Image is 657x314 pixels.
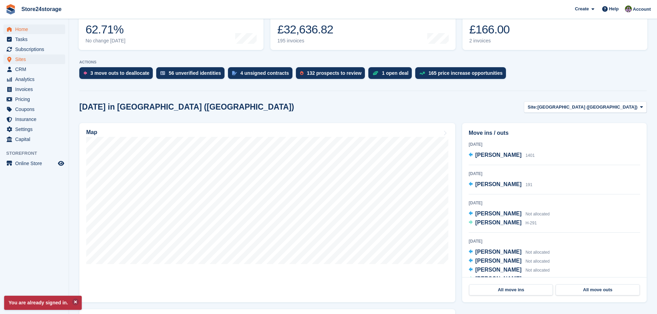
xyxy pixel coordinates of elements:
a: Month-to-date sales £32,636.82 195 invoices [270,6,455,50]
a: [PERSON_NAME] Not allocated [469,248,550,257]
a: menu [3,94,65,104]
a: Occupancy 62.71% No change [DATE] [79,6,263,50]
span: Settings [15,124,57,134]
span: [PERSON_NAME] [475,152,521,158]
img: verify_identity-adf6edd0f0f0b5bbfe63781bf79b02c33cf7c696d77639b501bdc392416b5a36.svg [160,71,165,75]
div: 1 open deal [382,70,408,76]
span: Help [609,6,619,12]
div: 195 invoices [277,38,333,44]
span: 1401 [526,153,535,158]
h2: Map [86,129,97,135]
img: move_outs_to_deallocate_icon-f764333ba52eb49d3ac5e1228854f67142a1ed5810a6f6cc68b1a99e826820c5.svg [83,71,87,75]
div: 62.71% [86,22,126,37]
span: H-291 [526,221,537,225]
span: Not allocated [526,250,550,255]
div: [DATE] [469,238,640,244]
a: menu [3,134,65,144]
div: No change [DATE] [86,38,126,44]
span: Invoices [15,84,57,94]
a: menu [3,114,65,124]
div: 3 move outs to deallocate [90,70,149,76]
span: Coupons [15,104,57,114]
a: 3 move outs to deallocate [79,67,156,82]
span: [PERSON_NAME] [475,267,521,273]
p: You are already signed in. [4,296,82,310]
span: Storefront [6,150,69,157]
a: [PERSON_NAME] 138 [469,275,532,284]
a: menu [3,159,65,168]
a: menu [3,74,65,84]
div: £32,636.82 [277,22,333,37]
span: [PERSON_NAME] [475,276,521,282]
span: 138 [526,277,532,282]
a: All move outs [556,284,639,295]
div: [DATE] [469,141,640,148]
a: [PERSON_NAME] Not allocated [469,266,550,275]
a: Awaiting payment £166.00 2 invoices [462,6,647,50]
span: [GEOGRAPHIC_DATA] ([GEOGRAPHIC_DATA]) [537,104,637,111]
a: [PERSON_NAME] Not allocated [469,210,550,219]
a: 165 price increase opportunities [415,67,509,82]
span: [PERSON_NAME] [475,220,521,225]
a: menu [3,54,65,64]
img: deal-1b604bf984904fb50ccaf53a9ad4b4a5d6e5aea283cecdc64d6e3604feb123c2.svg [372,71,378,75]
a: menu [3,84,65,94]
a: menu [3,44,65,54]
img: price_increase_opportunities-93ffe204e8149a01c8c9dc8f82e8f89637d9d84a8eef4429ea346261dce0b2c0.svg [419,72,425,75]
a: All move ins [469,284,553,295]
a: [PERSON_NAME] 191 [469,180,532,189]
div: 4 unsigned contracts [240,70,289,76]
span: Home [15,24,57,34]
a: [PERSON_NAME] 1401 [469,151,535,160]
div: 165 price increase opportunities [428,70,502,76]
p: ACTIONS [79,60,647,64]
span: Create [575,6,589,12]
div: 2 invoices [469,38,517,44]
a: 56 unverified identities [156,67,228,82]
a: Map [79,123,455,302]
button: Site: [GEOGRAPHIC_DATA] ([GEOGRAPHIC_DATA]) [524,101,647,113]
span: Analytics [15,74,57,84]
div: [DATE] [469,171,640,177]
span: Not allocated [526,259,550,264]
a: 132 prospects to review [296,67,369,82]
a: [PERSON_NAME] H-291 [469,219,537,227]
img: stora-icon-8386f47178a22dfd0bd8f6a31ec36ba5ce8667c1dd55bd0f319d3a0aa187defe.svg [6,4,16,14]
h2: Move ins / outs [469,129,640,137]
span: Tasks [15,34,57,44]
a: menu [3,104,65,114]
span: [PERSON_NAME] [475,258,521,264]
div: [DATE] [469,200,640,206]
span: [PERSON_NAME] [475,249,521,255]
a: menu [3,24,65,34]
a: 1 open deal [368,67,415,82]
span: Capital [15,134,57,144]
div: 132 prospects to review [307,70,362,76]
img: contract_signature_icon-13c848040528278c33f63329250d36e43548de30e8caae1d1a13099fd9432cc5.svg [232,71,237,75]
span: Online Store [15,159,57,168]
a: menu [3,64,65,74]
a: Store24storage [19,3,64,15]
span: Site: [528,104,537,111]
div: 56 unverified identities [169,70,221,76]
span: Not allocated [526,268,550,273]
span: Not allocated [526,212,550,216]
h2: [DATE] in [GEOGRAPHIC_DATA] ([GEOGRAPHIC_DATA]) [79,102,294,112]
span: Insurance [15,114,57,124]
div: £166.00 [469,22,517,37]
a: 4 unsigned contracts [228,67,296,82]
span: 191 [526,182,532,187]
a: menu [3,34,65,44]
span: CRM [15,64,57,74]
span: Subscriptions [15,44,57,54]
span: Account [633,6,651,13]
span: [PERSON_NAME] [475,181,521,187]
span: Pricing [15,94,57,104]
span: [PERSON_NAME] [475,211,521,216]
a: Preview store [57,159,65,168]
a: [PERSON_NAME] Not allocated [469,257,550,266]
span: Sites [15,54,57,64]
img: prospect-51fa495bee0391a8d652442698ab0144808aea92771e9ea1ae160a38d050c398.svg [300,71,303,75]
a: menu [3,124,65,134]
img: Jane Welch [625,6,632,12]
